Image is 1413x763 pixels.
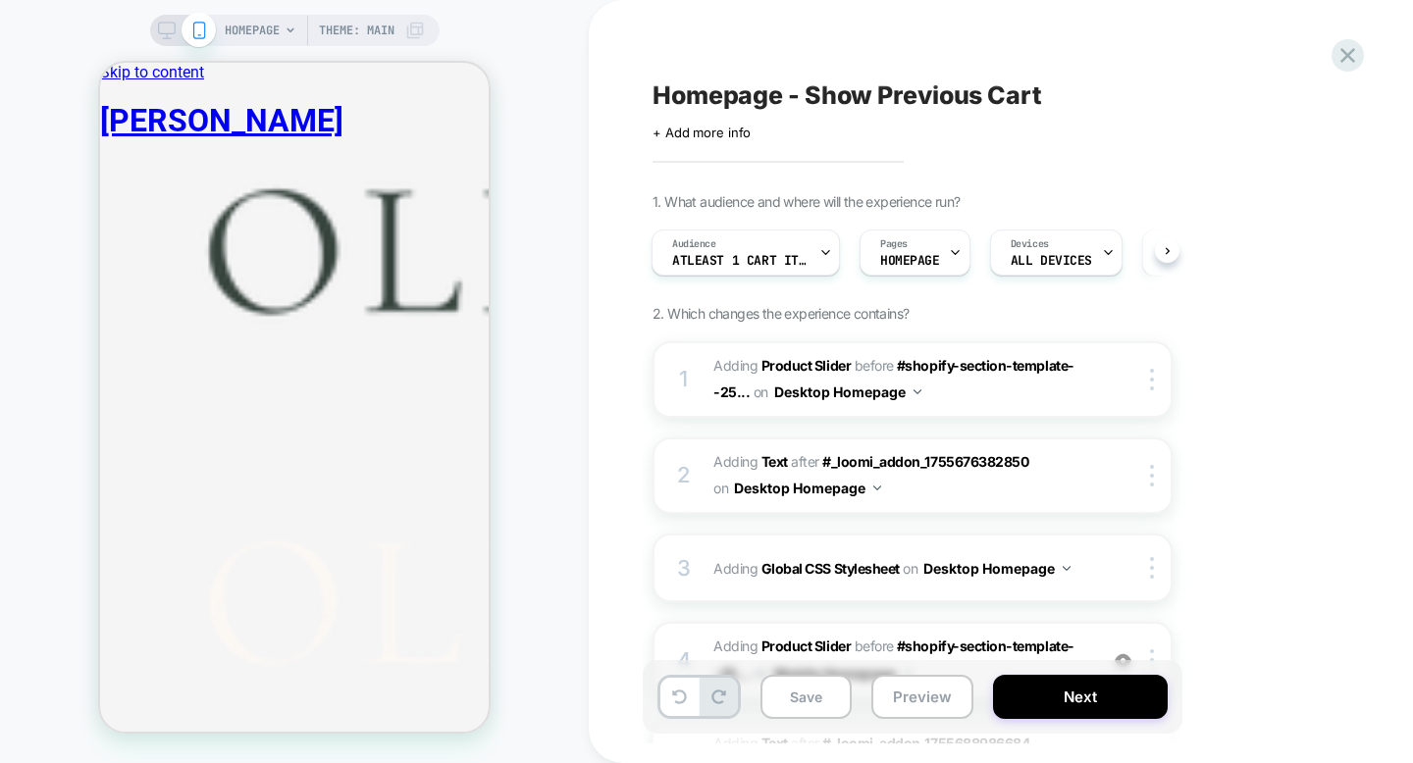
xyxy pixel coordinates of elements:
span: Adding [713,554,1087,583]
span: HOMEPAGE [225,15,280,46]
span: Audience [672,237,716,251]
span: Theme: MAIN [319,15,394,46]
span: Pages [880,237,908,251]
div: 4 [674,641,694,681]
button: Desktop Homepage [923,554,1071,583]
b: Product Slider [761,637,851,654]
span: on [903,556,917,581]
span: Homepage - Show Previous Cart [653,80,1042,110]
span: AFTER [791,453,819,470]
span: 1. What audience and where will the experience run? [653,193,960,210]
img: down arrow [914,389,921,394]
img: crossed eye [1115,652,1131,669]
span: on [713,476,728,500]
span: Adding [713,357,851,374]
div: 1 [674,360,694,399]
div: 2 [674,456,694,495]
b: Text [761,453,788,470]
button: Save [760,675,852,719]
span: #_loomi_addon_1755676382850 [822,453,1028,470]
button: Desktop Homepage [774,378,921,406]
span: + Add more info [653,125,751,140]
button: Desktop Homepage [734,474,881,502]
span: atleast 1 cart item [672,254,810,268]
img: down arrow [873,485,881,490]
span: BEFORE [855,357,894,374]
span: Adding [713,637,851,654]
b: Product Slider [761,357,851,374]
div: 3 [674,549,694,588]
span: BEFORE [855,637,894,654]
img: close [1150,557,1154,579]
img: close [1150,369,1154,390]
span: 2. Which changes the experience contains? [653,305,909,322]
button: Mobile Homepage [774,659,912,687]
button: Next [993,675,1168,719]
img: close [1150,649,1154,671]
span: Adding [713,453,788,470]
span: ALL DEVICES [1011,254,1092,268]
img: down arrow [1063,566,1071,571]
span: HOMEPAGE [880,254,940,268]
span: Devices [1011,237,1049,251]
span: on [754,380,768,404]
button: Preview [871,675,973,719]
img: close [1150,465,1154,486]
b: Global CSS Stylesheet [761,560,900,577]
